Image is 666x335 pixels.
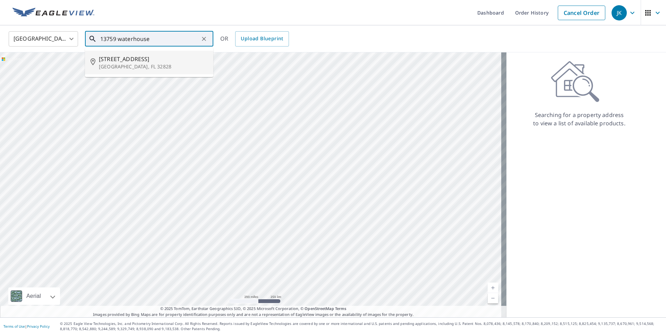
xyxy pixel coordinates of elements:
div: Aerial [24,287,43,305]
input: Search by address or latitude-longitude [100,29,199,49]
p: © 2025 Eagle View Technologies, Inc. and Pictometry International Corp. All Rights Reserved. Repo... [60,321,663,332]
p: Searching for a property address to view a list of available products. [533,111,626,127]
a: Current Level 5, Zoom Out [488,293,498,303]
p: [GEOGRAPHIC_DATA], FL 32828 [99,63,208,70]
p: | [3,324,50,328]
div: Aerial [8,287,60,305]
span: © 2025 TomTom, Earthstar Geographics SIO, © 2025 Microsoft Corporation, © [160,306,347,312]
a: Privacy Policy [27,324,50,329]
a: Terms [335,306,347,311]
a: Upload Blueprint [235,31,289,47]
button: Clear [199,34,209,44]
img: EV Logo [12,8,94,18]
span: Upload Blueprint [241,34,283,43]
span: [STREET_ADDRESS] [99,55,208,63]
a: Terms of Use [3,324,25,329]
a: Cancel Order [558,6,605,20]
div: [GEOGRAPHIC_DATA] [9,29,78,49]
div: JK [612,5,627,20]
div: OR [220,31,289,47]
a: OpenStreetMap [305,306,334,311]
a: Current Level 5, Zoom In [488,283,498,293]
